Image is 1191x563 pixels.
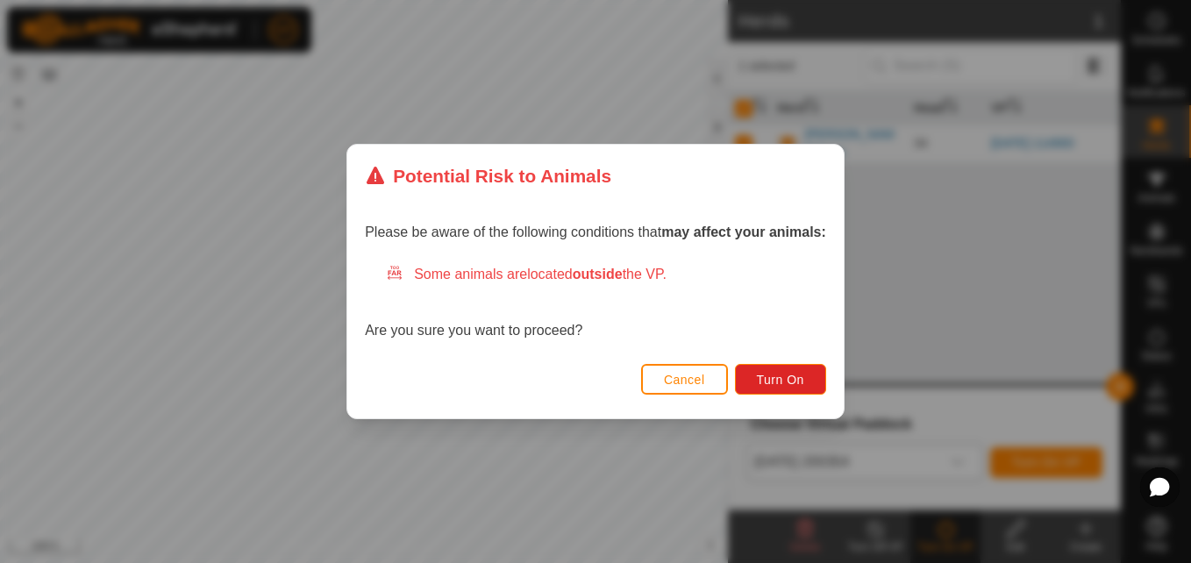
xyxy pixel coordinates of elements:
[527,267,667,281] span: located the VP.
[365,162,611,189] div: Potential Risk to Animals
[661,224,826,239] strong: may affect your animals:
[641,364,728,395] button: Cancel
[757,373,804,387] span: Turn On
[573,267,623,281] strong: outside
[664,373,705,387] span: Cancel
[735,364,826,395] button: Turn On
[365,224,826,239] span: Please be aware of the following conditions that
[386,264,826,285] div: Some animals are
[365,264,826,341] div: Are you sure you want to proceed?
